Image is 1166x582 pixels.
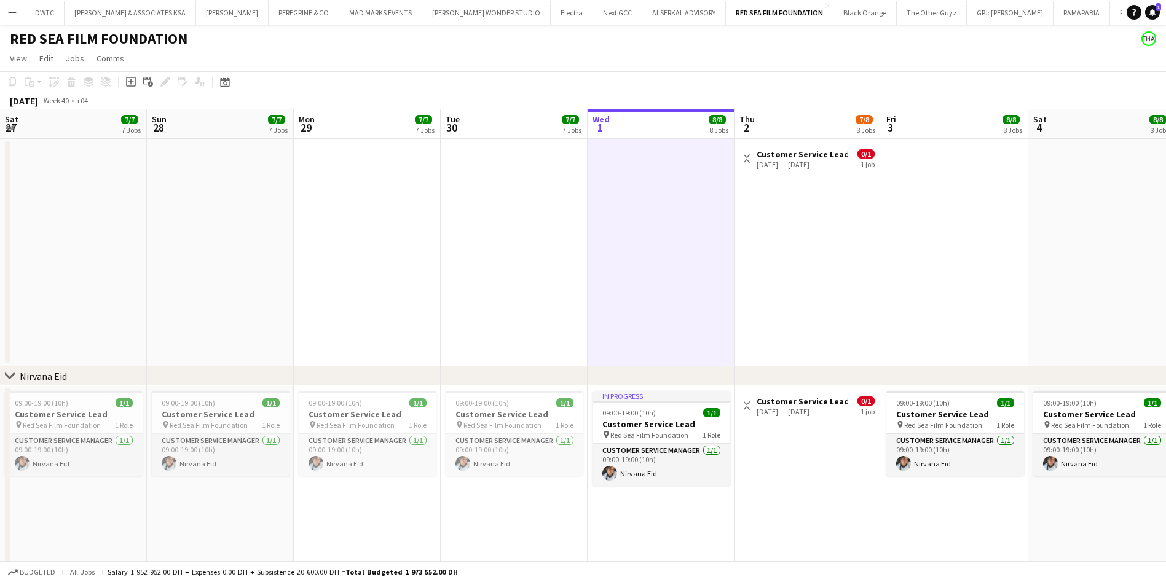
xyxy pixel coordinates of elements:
[297,120,315,135] span: 29
[1143,420,1161,430] span: 1 Role
[269,125,288,135] div: 7 Jobs
[152,434,290,476] app-card-role: Customer Service Manager1/109:00-19:00 (10h)Nirvana Eid
[709,125,728,135] div: 8 Jobs
[757,407,848,416] div: [DATE] → [DATE]
[446,391,583,476] app-job-card: 09:00-19:00 (10h)1/1Customer Service Lead Red Sea Film Foundation1 RoleCustomer Service Manager1/...
[1145,5,1160,20] a: 1
[446,114,460,125] span: Tue
[339,1,422,25] button: MAD MARKS EVENTS
[463,420,542,430] span: Red Sea Film Foundation
[68,567,97,576] span: All jobs
[5,114,18,125] span: Sat
[1033,114,1047,125] span: Sat
[269,1,339,25] button: PEREGRINE & CO
[108,567,458,576] div: Salary 1 952 952.00 DH + Expenses 0.00 DH + Subsistence 20 600.00 DH =
[593,1,642,25] button: Next GCC
[416,125,435,135] div: 7 Jobs
[556,420,573,430] span: 1 Role
[262,398,280,407] span: 1/1
[642,1,726,25] button: ALSERKAL ADVISORY
[886,391,1024,476] app-job-card: 09:00-19:00 (10h)1/1Customer Service Lead Red Sea Film Foundation1 RoleCustomer Service Manager1/...
[162,398,215,407] span: 09:00-19:00 (10h)
[5,434,143,476] app-card-role: Customer Service Manager1/109:00-19:00 (10h)Nirvana Eid
[857,149,875,159] span: 0/1
[967,1,1054,25] button: GPJ: [PERSON_NAME]
[121,115,138,124] span: 7/7
[20,370,67,382] div: Nirvana Eid
[41,96,71,105] span: Week 40
[591,120,610,135] span: 1
[10,53,27,64] span: View
[455,398,509,407] span: 09:00-19:00 (10h)
[122,125,141,135] div: 7 Jobs
[703,408,720,417] span: 1/1
[551,1,593,25] button: Electra
[6,565,57,579] button: Budgeted
[709,115,726,124] span: 8/8
[757,396,848,407] h3: Customer Service Lead
[857,396,875,406] span: 0/1
[150,120,167,135] span: 28
[20,568,55,576] span: Budgeted
[345,567,458,576] span: Total Budgeted 1 973 552.00 DH
[65,1,196,25] button: [PERSON_NAME] & ASSOCIATES KSA
[422,1,551,25] button: [PERSON_NAME] WONDER STUDIO
[444,120,460,135] span: 30
[10,29,187,48] h1: RED SEA FILM FOUNDATION
[309,398,362,407] span: 09:00-19:00 (10h)
[152,114,167,125] span: Sun
[738,120,755,135] span: 2
[317,420,395,430] span: Red Sea Film Foundation
[757,160,848,169] div: [DATE] → [DATE]
[562,125,581,135] div: 7 Jobs
[593,391,730,401] div: In progress
[833,1,897,25] button: Black Orange
[593,444,730,486] app-card-role: Customer Service Manager1/109:00-19:00 (10h)Nirvana Eid
[1144,398,1161,407] span: 1/1
[299,114,315,125] span: Mon
[39,53,53,64] span: Edit
[446,434,583,476] app-card-role: Customer Service Manager1/109:00-19:00 (10h)Nirvana Eid
[1051,420,1129,430] span: Red Sea Film Foundation
[409,420,427,430] span: 1 Role
[593,419,730,430] h3: Customer Service Lead
[884,120,896,135] span: 3
[25,1,65,25] button: DWTC
[886,409,1024,420] h3: Customer Service Lead
[856,115,873,124] span: 7/8
[861,159,875,169] div: 1 job
[152,409,290,420] h3: Customer Service Lead
[703,430,720,439] span: 1 Role
[593,114,610,125] span: Wed
[61,50,89,66] a: Jobs
[610,430,688,439] span: Red Sea Film Foundation
[1043,398,1097,407] span: 09:00-19:00 (10h)
[1003,125,1022,135] div: 8 Jobs
[170,420,248,430] span: Red Sea Film Foundation
[1003,115,1020,124] span: 8/8
[896,398,950,407] span: 09:00-19:00 (10h)
[299,409,436,420] h3: Customer Service Lead
[856,125,875,135] div: 8 Jobs
[34,50,58,66] a: Edit
[1054,1,1110,25] button: RAMARABIA
[726,1,833,25] button: RED SEA FILM FOUNDATION
[152,391,290,476] app-job-card: 09:00-19:00 (10h)1/1Customer Service Lead Red Sea Film Foundation1 RoleCustomer Service Manager1/...
[602,408,656,417] span: 09:00-19:00 (10h)
[5,391,143,476] app-job-card: 09:00-19:00 (10h)1/1Customer Service Lead Red Sea Film Foundation1 RoleCustomer Service Manager1/...
[556,398,573,407] span: 1/1
[15,398,68,407] span: 09:00-19:00 (10h)
[562,115,579,124] span: 7/7
[268,115,285,124] span: 7/7
[739,114,755,125] span: Thu
[415,115,432,124] span: 7/7
[1141,31,1156,46] app-user-avatar: Enas Ahmed
[409,398,427,407] span: 1/1
[904,420,982,430] span: Red Sea Film Foundation
[757,149,848,160] h3: Customer Service Lead
[299,391,436,476] app-job-card: 09:00-19:00 (10h)1/1Customer Service Lead Red Sea Film Foundation1 RoleCustomer Service Manager1/...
